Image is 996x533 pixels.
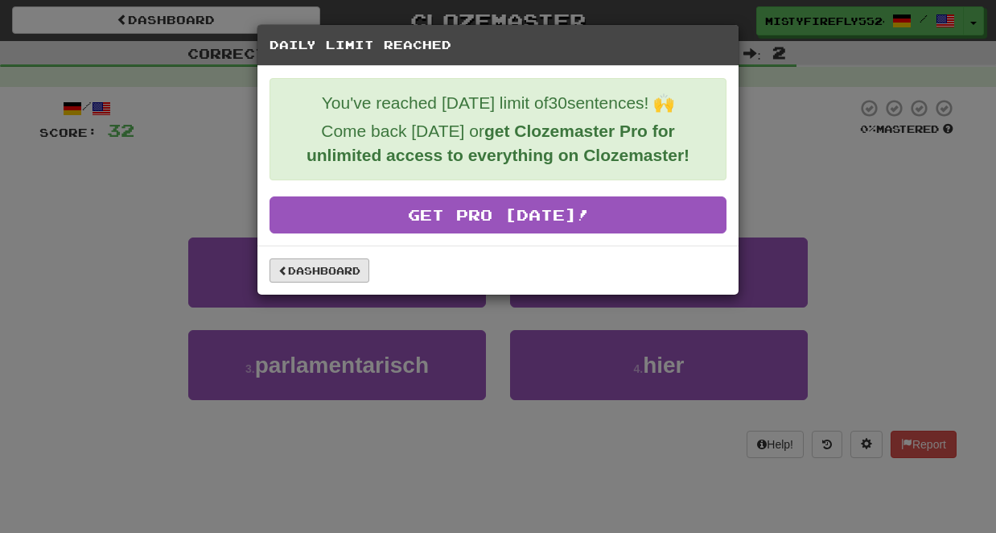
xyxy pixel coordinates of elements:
[270,196,726,233] a: Get Pro [DATE]!
[307,122,689,164] strong: get Clozemaster Pro for unlimited access to everything on Clozemaster!
[282,119,714,167] p: Come back [DATE] or
[282,91,714,115] p: You've reached [DATE] limit of 30 sentences! 🙌
[270,37,726,53] h5: Daily Limit Reached
[270,258,369,283] a: Dashboard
